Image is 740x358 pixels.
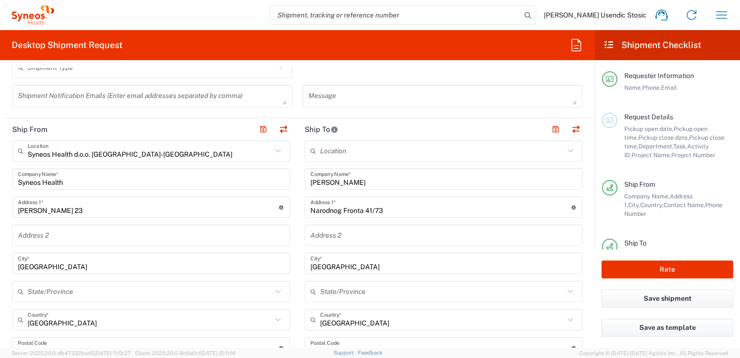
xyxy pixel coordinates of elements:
[12,125,47,134] h2: Ship From
[628,201,640,209] span: City,
[12,39,123,51] h2: Desktop Shipment Request
[601,260,733,278] button: Rate
[640,201,663,209] span: Country,
[358,350,383,356] a: Feedback
[624,125,674,132] span: Pickup open date,
[135,350,235,356] span: Client: 2025.20.0-8c6e0cf
[624,239,647,247] span: Ship To
[305,125,338,134] h2: Ship To
[624,113,673,121] span: Request Details
[661,84,677,91] span: Email
[642,84,661,91] span: Phone,
[624,72,694,80] span: Requester Information
[579,349,728,358] span: Copyright © [DATE]-[DATE] Agistix Inc., All Rights Reserved
[663,201,705,209] span: Contact Name,
[673,143,687,150] span: Task,
[638,134,689,141] span: Pickup close date,
[200,350,235,356] span: [DATE] 12:11:14
[624,180,655,188] span: Ship From
[671,151,715,159] span: Project Number
[624,193,670,200] span: Company Name,
[638,143,673,150] span: Department,
[334,350,358,356] a: Support
[94,350,131,356] span: [DATE] 11:13:37
[624,84,642,91] span: Name,
[270,6,521,24] input: Shipment, tracking or reference number
[12,350,131,356] span: Server: 2025.20.0-db47332bad5
[601,290,733,308] button: Save shipment
[632,151,671,159] span: Project Name,
[544,11,647,19] span: [PERSON_NAME] Usendic Stosic
[603,39,701,51] h2: Shipment Checklist
[601,319,733,337] button: Save as template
